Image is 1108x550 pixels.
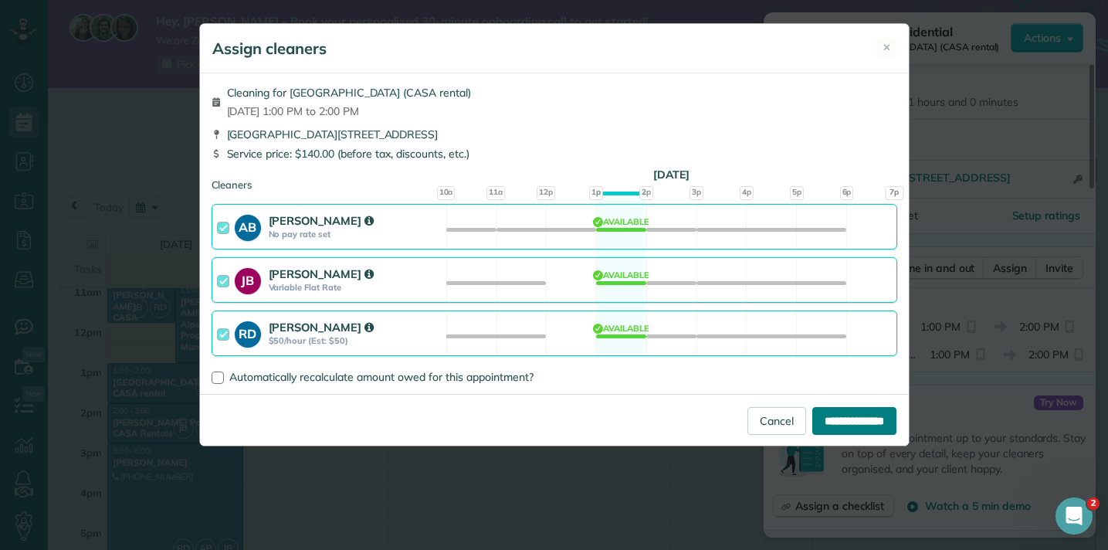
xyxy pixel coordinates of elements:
[212,38,327,59] h5: Assign cleaners
[269,213,374,228] strong: [PERSON_NAME]
[269,267,374,281] strong: [PERSON_NAME]
[235,321,261,343] strong: RD
[212,127,897,142] div: [GEOGRAPHIC_DATA][STREET_ADDRESS]
[227,85,471,100] span: Cleaning for [GEOGRAPHIC_DATA] (CASA rental)
[212,146,897,161] div: Service price: $140.00 (before tax, discounts, etc.)
[1055,497,1093,535] iframe: Intercom live chat
[1087,497,1100,510] span: 2
[212,178,897,182] div: Cleaners
[269,229,442,239] strong: No pay rate set
[747,407,806,435] a: Cancel
[227,104,471,119] span: [DATE] 1:00 PM to 2:00 PM
[269,320,374,334] strong: [PERSON_NAME]
[235,268,261,290] strong: JB
[269,335,442,346] strong: $50/hour (Est: $50)
[229,370,534,384] span: Automatically recalculate amount owed for this appointment?
[269,282,442,293] strong: Variable Flat Rate
[883,40,891,55] span: ✕
[235,215,261,236] strong: AB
